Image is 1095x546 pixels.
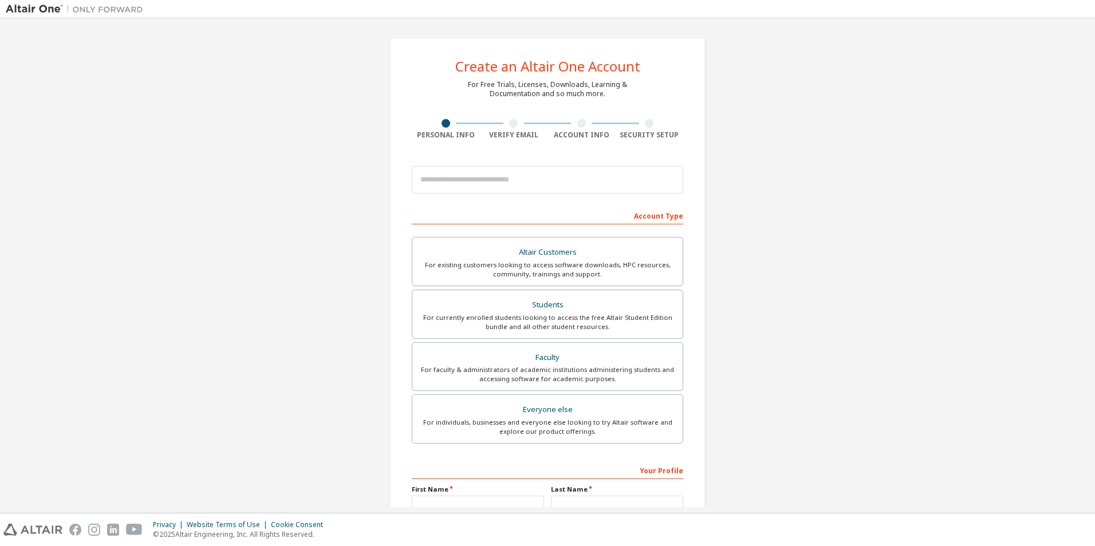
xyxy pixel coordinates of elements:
div: Account Info [547,130,616,140]
div: For currently enrolled students looking to access the free Altair Student Edition bundle and all ... [419,313,676,331]
div: Everyone else [419,402,676,418]
div: For faculty & administrators of academic institutions administering students and accessing softwa... [419,365,676,383]
div: Privacy [153,520,187,529]
div: Altair Customers [419,244,676,260]
div: Website Terms of Use [187,520,271,529]
div: Your Profile [412,461,683,479]
label: Last Name [551,485,683,494]
div: Cookie Consent [271,520,330,529]
div: Students [419,297,676,313]
div: Verify Email [480,130,548,140]
img: altair_logo.svg [3,524,62,536]
img: Altair One [6,3,149,15]
div: Security Setup [616,130,684,140]
label: First Name [412,485,544,494]
img: facebook.svg [69,524,81,536]
div: For Free Trials, Licenses, Downloads, Learning & Documentation and so much more. [468,80,627,98]
p: © 2025 Altair Engineering, Inc. All Rights Reserved. [153,529,330,539]
div: Create an Altair One Account [455,60,640,73]
img: linkedin.svg [107,524,119,536]
div: Account Type [412,206,683,224]
div: For individuals, businesses and everyone else looking to try Altair software and explore our prod... [419,418,676,436]
div: For existing customers looking to access software downloads, HPC resources, community, trainings ... [419,260,676,279]
div: Faculty [419,350,676,366]
div: Personal Info [412,130,480,140]
img: instagram.svg [88,524,100,536]
img: youtube.svg [126,524,143,536]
